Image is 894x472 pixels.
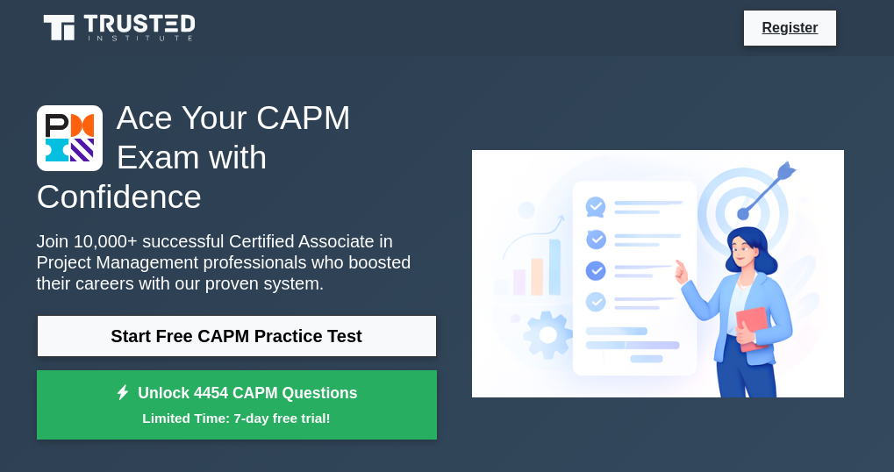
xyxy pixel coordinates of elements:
[59,408,415,428] small: Limited Time: 7-day free trial!
[37,370,437,440] a: Unlock 4454 CAPM QuestionsLimited Time: 7-day free trial!
[458,136,858,411] img: Certified Associate in Project Management Preview
[37,315,437,357] a: Start Free CAPM Practice Test
[37,98,437,216] h1: Ace Your CAPM Exam with Confidence
[751,17,828,39] a: Register
[37,231,437,294] p: Join 10,000+ successful Certified Associate in Project Management professionals who boosted their...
